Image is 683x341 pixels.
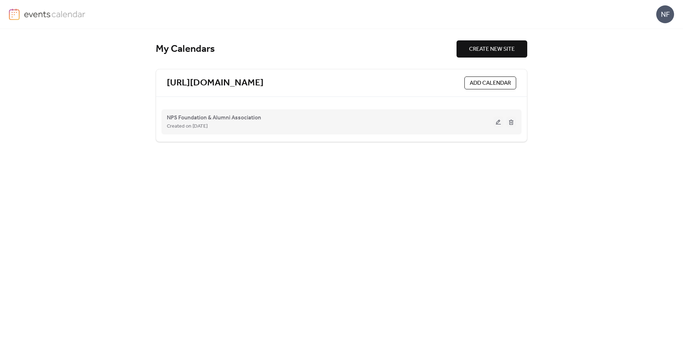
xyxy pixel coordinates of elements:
span: ADD CALENDAR [470,79,511,88]
div: My Calendars [156,43,457,55]
button: CREATE NEW SITE [457,40,527,58]
div: NF [656,5,674,23]
a: [URL][DOMAIN_NAME] [167,77,264,89]
a: NPS Foundation & Alumni Association [167,116,261,120]
img: logo [9,9,20,20]
span: CREATE NEW SITE [469,45,515,54]
img: logo-type [24,9,86,19]
button: ADD CALENDAR [464,76,516,89]
span: NPS Foundation & Alumni Association [167,114,261,122]
span: Created on [DATE] [167,122,208,131]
